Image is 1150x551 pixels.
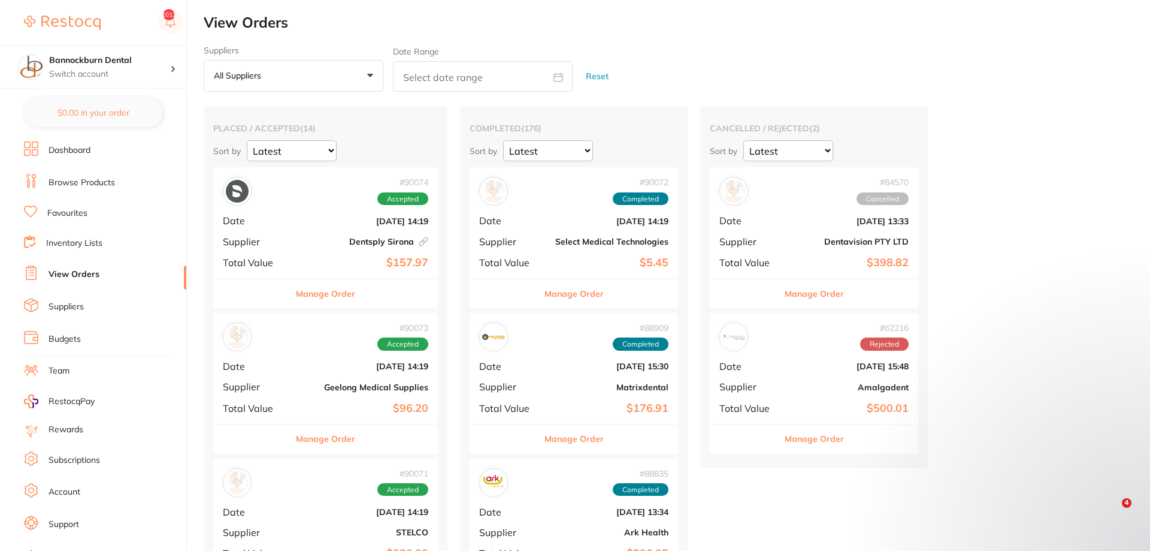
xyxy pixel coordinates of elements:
span: Date [479,507,539,517]
button: Manage Order [785,424,844,453]
span: Supplier [719,381,779,392]
b: $500.01 [789,402,909,415]
span: Supplier [479,236,539,247]
b: $157.97 [298,257,428,269]
span: # 88909 [613,323,668,333]
a: Suppliers [49,301,84,313]
b: [DATE] 14:19 [549,216,668,226]
a: Browse Products [49,177,115,189]
iframe: Intercom notifications message [904,400,1144,519]
span: Date [479,215,539,226]
span: Date [223,215,288,226]
span: Date [223,361,288,372]
a: Dashboard [49,144,90,156]
p: Switch account [49,68,170,80]
img: Geelong Medical Supplies [226,326,249,348]
b: [DATE] 15:48 [789,362,909,371]
b: [DATE] 13:34 [549,507,668,517]
h2: View Orders [204,14,1150,31]
p: All suppliers [214,70,266,81]
button: Manage Order [544,424,604,453]
a: Favourites [47,207,87,219]
a: Rewards [49,424,83,436]
a: Restocq Logo [24,9,101,37]
span: # 90071 [377,469,428,478]
span: Accepted [377,483,428,496]
span: # 88835 [613,469,668,478]
img: Dentsply Sirona [226,180,249,203]
h2: cancelled / rejected ( 2 ) [710,123,918,134]
label: Suppliers [204,46,383,55]
a: Subscriptions [49,454,100,466]
span: Date [479,361,539,372]
b: $5.45 [549,257,668,269]
span: Total Value [479,403,539,414]
b: Amalgadent [789,383,909,392]
a: RestocqPay [24,395,95,408]
img: Amalgadent [722,326,745,348]
span: Accepted [377,192,428,206]
span: # 62216 [860,323,909,333]
div: Dentsply Sirona#90074AcceptedDate[DATE] 14:19SupplierDentsply SironaTotal Value$157.97Manage Order [213,167,438,308]
b: $96.20 [298,402,428,415]
span: Supplier [479,381,539,392]
span: Rejected [860,338,909,351]
img: Select Medical Technologies [482,180,505,203]
img: STELCO [226,471,249,494]
img: Ark Health [482,471,505,494]
a: Budgets [49,333,81,345]
span: Supplier [223,527,288,538]
b: [DATE] 14:19 [298,507,428,517]
span: Total Value [719,257,779,268]
button: Manage Order [544,279,604,308]
span: Completed [613,338,668,351]
span: # 90072 [613,177,668,187]
b: Ark Health [549,528,668,537]
a: Inventory Lists [46,237,102,249]
p: Sort by [470,146,497,156]
img: Dentavision PTY LTD [722,180,745,203]
button: Reset [582,61,612,92]
h2: completed ( 176 ) [470,123,678,134]
span: Date [223,507,288,517]
span: Supplier [223,236,288,247]
b: Dentavision PTY LTD [789,237,909,246]
b: Select Medical Technologies [549,237,668,246]
iframe: Intercom live chat [1097,498,1126,527]
b: [DATE] 15:30 [549,362,668,371]
span: Supplier [719,236,779,247]
button: Manage Order [296,424,355,453]
img: Restocq Logo [24,16,101,30]
b: Dentsply Sirona [298,237,428,246]
span: Accepted [377,338,428,351]
img: RestocqPay [24,395,38,408]
b: STELCO [298,528,428,537]
button: Manage Order [785,279,844,308]
span: Date [719,215,779,226]
span: 4 [1122,498,1131,508]
span: # 84570 [857,177,909,187]
b: Matrixdental [549,383,668,392]
p: Sort by [213,146,241,156]
b: [DATE] 14:19 [298,362,428,371]
img: Matrixdental [482,326,505,348]
h4: Bannockburn Dental [49,55,170,67]
span: Cancelled [857,192,909,206]
button: Manage Order [296,279,355,308]
b: $176.91 [549,402,668,415]
a: Support [49,519,79,531]
p: Sort by [710,146,737,156]
a: Team [49,365,69,377]
span: Total Value [223,257,288,268]
b: [DATE] 14:19 [298,216,428,226]
div: Geelong Medical Supplies#90073AcceptedDate[DATE] 14:19SupplierGeelong Medical SuppliesTotal Value... [213,313,438,454]
span: Total Value [223,403,288,414]
b: Geelong Medical Supplies [298,383,428,392]
b: [DATE] 13:33 [789,216,909,226]
h2: placed / accepted ( 14 ) [213,123,438,134]
input: Select date range [393,61,573,92]
b: $398.82 [789,257,909,269]
span: # 90073 [377,323,428,333]
img: Bannockburn Dental [19,55,43,79]
button: All suppliers [204,60,383,92]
